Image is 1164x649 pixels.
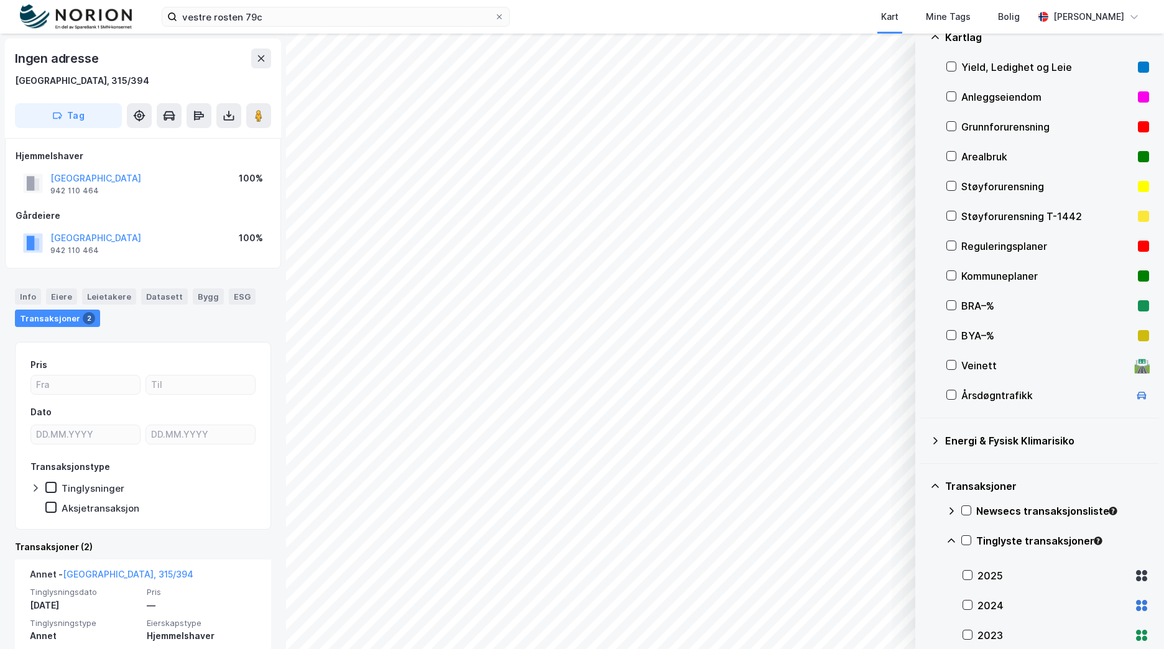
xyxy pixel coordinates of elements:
[881,9,898,24] div: Kart
[30,628,139,643] div: Annet
[30,587,139,597] span: Tinglysningsdato
[193,288,224,305] div: Bygg
[945,30,1149,45] div: Kartlag
[961,149,1133,164] div: Arealbruk
[961,239,1133,254] div: Reguleringsplaner
[1107,505,1119,517] div: Tooltip anchor
[31,425,140,444] input: DD.MM.YYYY
[229,288,256,305] div: ESG
[977,598,1129,613] div: 2024
[30,598,139,613] div: [DATE]
[1053,9,1124,24] div: [PERSON_NAME]
[30,405,52,420] div: Dato
[15,103,122,128] button: Tag
[961,179,1133,194] div: Støyforurensning
[30,618,139,628] span: Tinglysningstype
[977,568,1129,583] div: 2025
[15,288,41,305] div: Info
[961,209,1133,224] div: Støyforurensning T-1442
[945,433,1149,448] div: Energi & Fysisk Klimarisiko
[961,358,1129,373] div: Veinett
[1102,589,1164,649] div: Kontrollprogram for chat
[1134,357,1150,374] div: 🛣️
[945,479,1149,494] div: Transaksjoner
[961,90,1133,104] div: Anleggseiendom
[146,375,255,394] input: Til
[15,48,101,68] div: Ingen adresse
[239,171,263,186] div: 100%
[998,9,1020,24] div: Bolig
[50,186,99,196] div: 942 110 464
[926,9,971,24] div: Mine Tags
[961,328,1133,343] div: BYA–%
[31,375,140,394] input: Fra
[15,73,149,88] div: [GEOGRAPHIC_DATA], 315/394
[147,598,256,613] div: —
[62,502,139,514] div: Aksjetransaksjon
[30,459,110,474] div: Transaksjonstype
[83,312,95,324] div: 2
[976,533,1149,548] div: Tinglyste transaksjoner
[976,504,1149,518] div: Newsecs transaksjonsliste
[147,618,256,628] span: Eierskapstype
[15,310,100,327] div: Transaksjoner
[30,357,47,372] div: Pris
[15,540,271,555] div: Transaksjoner (2)
[141,288,188,305] div: Datasett
[146,425,255,444] input: DD.MM.YYYY
[177,7,494,26] input: Søk på adresse, matrikkel, gårdeiere, leietakere eller personer
[147,587,256,597] span: Pris
[46,288,77,305] div: Eiere
[961,269,1133,283] div: Kommuneplaner
[20,4,132,30] img: norion-logo.80e7a08dc31c2e691866.png
[50,246,99,255] div: 942 110 464
[961,298,1133,313] div: BRA–%
[63,569,193,579] a: [GEOGRAPHIC_DATA], 315/394
[1102,589,1164,649] iframe: Chat Widget
[961,388,1129,403] div: Årsdøgntrafikk
[1092,535,1104,546] div: Tooltip anchor
[16,208,270,223] div: Gårdeiere
[30,567,193,587] div: Annet -
[239,231,263,246] div: 100%
[977,628,1129,643] div: 2023
[961,60,1133,75] div: Yield, Ledighet og Leie
[62,482,124,494] div: Tinglysninger
[961,119,1133,134] div: Grunnforurensning
[16,149,270,163] div: Hjemmelshaver
[147,628,256,643] div: Hjemmelshaver
[82,288,136,305] div: Leietakere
